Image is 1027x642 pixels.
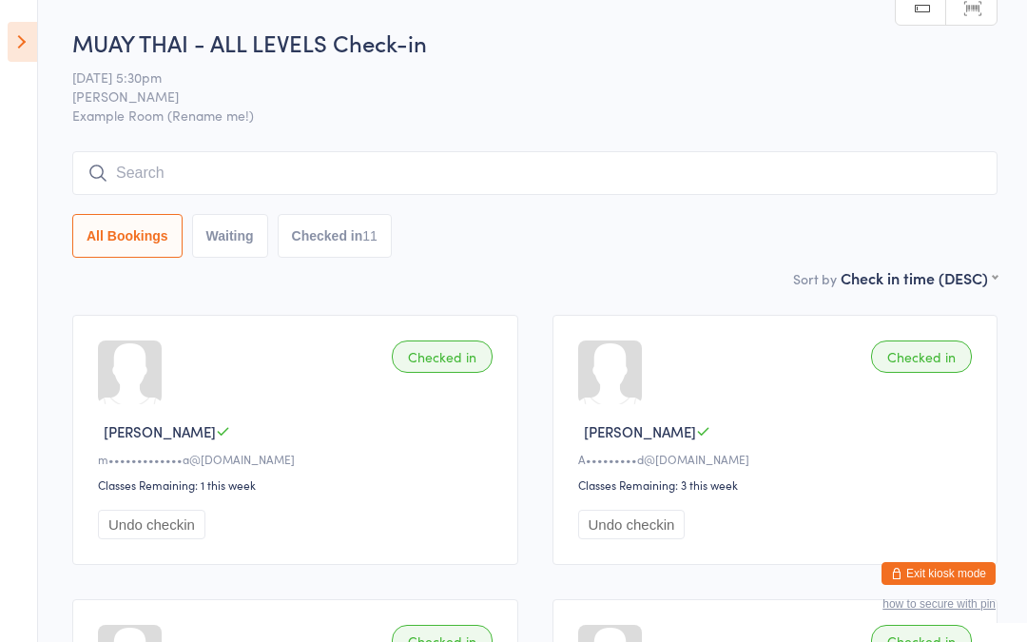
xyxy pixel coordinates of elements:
[584,421,696,441] span: [PERSON_NAME]
[72,68,968,87] span: [DATE] 5:30pm
[72,106,998,125] span: Example Room (Rename me!)
[362,228,378,243] div: 11
[104,421,216,441] span: [PERSON_NAME]
[98,510,205,539] button: Undo checkin
[882,597,996,611] button: how to secure with pin
[98,477,498,493] div: Classes Remaining: 1 this week
[192,214,268,258] button: Waiting
[72,151,998,195] input: Search
[98,451,498,467] div: m•••••••••••••a@[DOMAIN_NAME]
[793,269,837,288] label: Sort by
[72,27,998,58] h2: MUAY THAI - ALL LEVELS Check-in
[841,267,998,288] div: Check in time (DESC)
[72,87,968,106] span: [PERSON_NAME]
[392,340,493,373] div: Checked in
[871,340,972,373] div: Checked in
[578,477,979,493] div: Classes Remaining: 3 this week
[72,214,183,258] button: All Bookings
[578,510,686,539] button: Undo checkin
[882,562,996,585] button: Exit kiosk mode
[578,451,979,467] div: A•••••••••d@[DOMAIN_NAME]
[278,214,392,258] button: Checked in11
